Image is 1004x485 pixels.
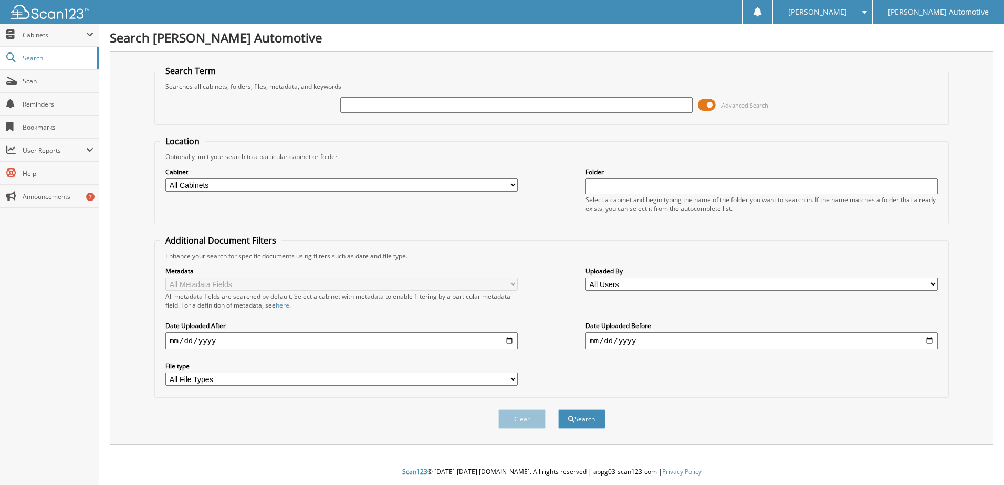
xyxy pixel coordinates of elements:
[721,101,768,109] span: Advanced Search
[160,152,943,161] div: Optionally limit your search to a particular cabinet or folder
[99,459,1004,485] div: © [DATE]-[DATE] [DOMAIN_NAME]. All rights reserved | appg03-scan123-com |
[585,267,938,276] label: Uploaded By
[165,292,518,310] div: All metadata fields are searched by default. Select a cabinet with metadata to enable filtering b...
[11,5,89,19] img: scan123-logo-white.svg
[585,321,938,330] label: Date Uploaded Before
[23,169,93,178] span: Help
[276,301,289,310] a: here
[23,54,92,62] span: Search
[165,332,518,349] input: start
[165,321,518,330] label: Date Uploaded After
[788,9,847,15] span: [PERSON_NAME]
[23,146,86,155] span: User Reports
[402,467,427,476] span: Scan123
[160,251,943,260] div: Enhance your search for specific documents using filters such as date and file type.
[23,123,93,132] span: Bookmarks
[160,235,281,246] legend: Additional Document Filters
[165,267,518,276] label: Metadata
[662,467,702,476] a: Privacy Policy
[23,192,93,201] span: Announcements
[585,167,938,176] label: Folder
[160,82,943,91] div: Searches all cabinets, folders, files, metadata, and keywords
[160,65,221,77] legend: Search Term
[888,9,989,15] span: [PERSON_NAME] Automotive
[165,167,518,176] label: Cabinet
[558,409,605,429] button: Search
[160,135,205,147] legend: Location
[23,100,93,109] span: Reminders
[86,193,95,201] div: 7
[110,29,993,46] h1: Search [PERSON_NAME] Automotive
[585,332,938,349] input: end
[498,409,546,429] button: Clear
[165,362,518,371] label: File type
[23,77,93,86] span: Scan
[585,195,938,213] div: Select a cabinet and begin typing the name of the folder you want to search in. If the name match...
[23,30,86,39] span: Cabinets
